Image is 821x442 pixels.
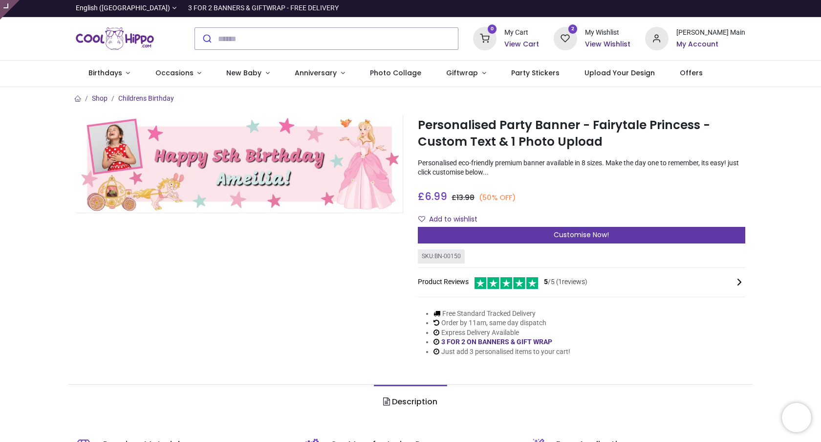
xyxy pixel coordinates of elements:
a: View Cart [504,40,539,49]
small: (50% OFF) [479,193,516,203]
iframe: Customer reviews powered by Trustpilot [540,3,745,13]
span: 6.99 [425,189,447,203]
li: Express Delivery Available [433,328,570,338]
span: Anniversary [295,68,337,78]
span: Customise Now! [554,230,609,240]
a: New Baby [214,61,282,86]
li: Just add 3 personalised items to your cart! [433,347,570,357]
button: Add to wishlistAdd to wishlist [418,211,486,228]
span: Giftwrap [446,68,478,78]
span: Offers [680,68,703,78]
a: 0 [473,34,497,42]
a: My Account [676,40,745,49]
p: Personalised eco-friendly premium banner available in 8 sizes. Make the day one to remember, its ... [418,158,745,177]
i: Add to wishlist [418,216,425,222]
span: Birthdays [88,68,122,78]
div: 3 FOR 2 BANNERS & GIFTWRAP - FREE DELIVERY [188,3,339,13]
span: Occasions [155,68,194,78]
a: Logo of Cool Hippo [76,25,154,52]
button: Submit [195,28,218,49]
a: 3 FOR 2 ON BANNERS & GIFT WRAP [441,338,552,346]
a: View Wishlist [585,40,630,49]
div: Product Reviews [418,276,745,289]
img: Cool Hippo [76,25,154,52]
span: /5 ( 1 reviews) [544,277,587,287]
a: Giftwrap [433,61,498,86]
span: Upload Your Design [584,68,655,78]
span: Photo Collage [370,68,421,78]
a: 2 [554,34,577,42]
li: Free Standard Tracked Delivery [433,309,570,319]
sup: 0 [488,24,497,34]
h1: Personalised Party Banner - Fairytale Princess - Custom Text & 1 Photo Upload [418,117,745,151]
span: 13.98 [456,193,475,202]
div: My Wishlist [585,28,630,38]
span: £ [452,193,475,202]
li: Order by 11am, same day dispatch [433,318,570,328]
a: Shop [92,94,108,102]
a: Birthdays [76,61,143,86]
span: £ [418,189,447,203]
img: Personalised Party Banner - Fairytale Princess - Custom Text & 1 Photo Upload [76,115,403,213]
a: Anniversary [282,61,357,86]
div: SKU: BN-00150 [418,249,465,264]
a: Childrens Birthday [118,94,174,102]
div: [PERSON_NAME] Main [676,28,745,38]
div: My Cart [504,28,539,38]
sup: 2 [568,24,578,34]
a: English ([GEOGRAPHIC_DATA]) [76,3,176,13]
iframe: Brevo live chat [782,403,811,432]
a: Occasions [143,61,214,86]
a: Description [374,385,447,419]
span: New Baby [226,68,261,78]
span: 5 [544,278,548,286]
span: Party Stickers [511,68,560,78]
